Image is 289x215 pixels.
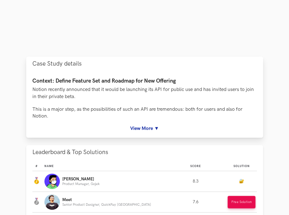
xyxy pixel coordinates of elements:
[239,179,244,184] a: 🔐
[35,165,38,168] span: #
[26,145,263,160] button: Leaderboard & Top Solutions
[62,198,151,202] p: Meet
[32,106,257,120] p: This is a major step, as the possibilities of such an API are tremendous: both for users and also...
[44,165,54,168] span: Name
[33,177,40,184] img: Gold Medal
[44,174,60,189] img: Profile photo
[26,57,263,71] button: Case Study details
[33,198,40,205] img: Silver Medal
[233,165,250,168] span: Solution
[32,78,257,84] h4: Context: Define Feature Set and Roadmap for New Offering
[32,149,108,156] span: Leaderboard & Top Solutions
[26,71,263,138] div: Case Study details
[62,203,151,207] p: Senior Product Designer, QuickPay [GEOGRAPHIC_DATA]
[165,192,226,213] td: 7.6
[62,182,100,186] p: Product Manager, Gojek
[44,194,60,210] img: Profile photo
[32,126,257,131] a: View More ▼
[228,196,255,208] button: Free Solution
[32,60,82,67] span: Case Study details
[165,171,226,192] td: 8.3
[190,165,201,168] span: Score
[32,86,257,100] p: Notion recently announced that it would be launching its API for public use and has invited users...
[62,177,100,182] p: [PERSON_NAME]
